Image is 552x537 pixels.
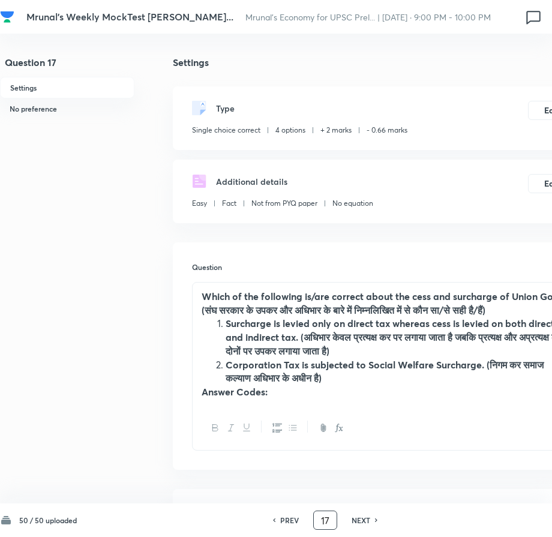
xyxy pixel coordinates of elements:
img: questionDetails.svg [192,174,206,188]
img: questionType.svg [192,101,206,115]
p: Single choice correct [192,125,260,136]
p: Easy [192,198,207,209]
p: Fact [222,198,236,209]
h6: NEXT [352,515,370,526]
span: Mrunal's Weekly MockTest [PERSON_NAME]... [26,10,233,23]
p: Not from PYQ paper [251,198,317,209]
p: + 2 marks [320,125,352,136]
p: 4 options [275,125,305,136]
strong: Answer Codes: [202,385,268,398]
h5: Type [216,102,235,115]
span: Mrunal’s Economy for UPSC Prel... | [DATE] · 9:00 PM - 10:00 PM [245,11,491,23]
p: - 0.66 marks [367,125,407,136]
p: No equation [332,198,373,209]
strong: Corporation Tax is subjected to Social Welfare Surcharge. (निगम कर समाज कल्याण अधिभार के अधीन है) [226,358,544,385]
h6: PREV [280,515,299,526]
h5: Additional details [216,175,287,188]
h6: 50 / 50 uploaded [19,515,77,526]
